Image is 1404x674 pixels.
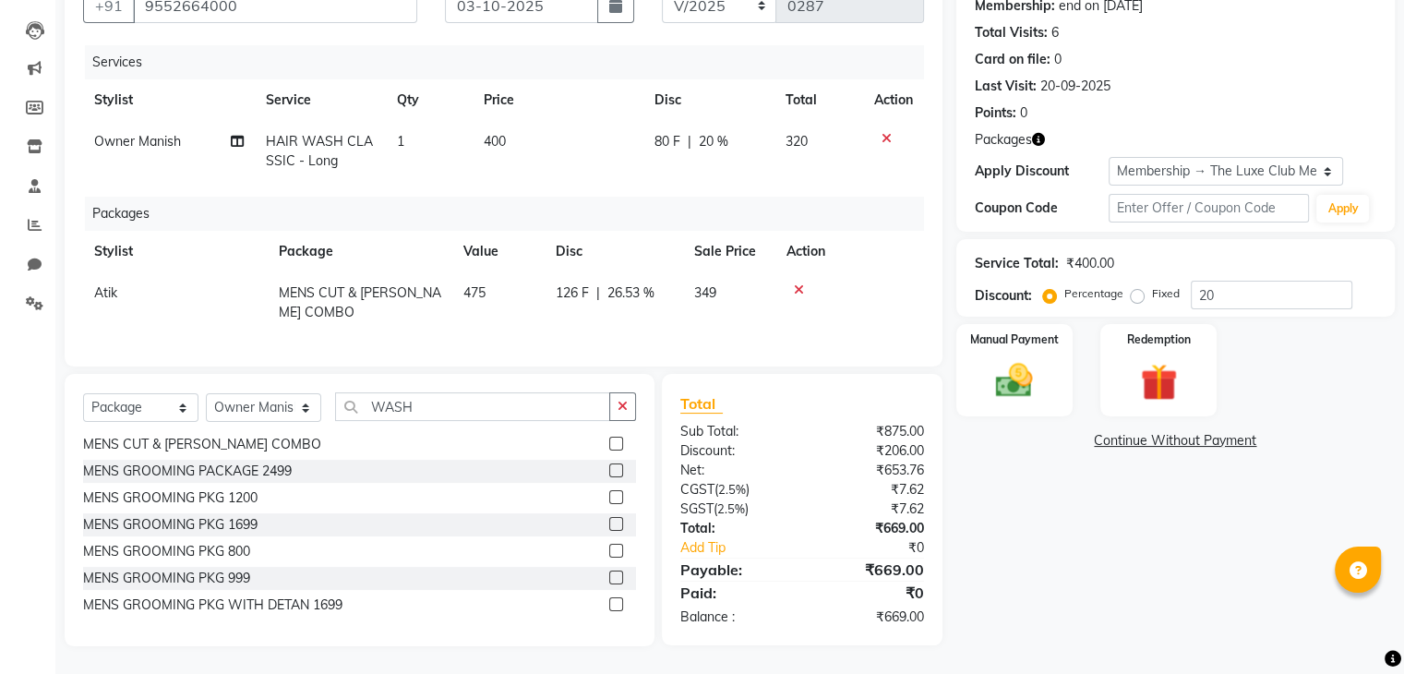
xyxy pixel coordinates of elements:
[802,422,938,441] div: ₹875.00
[1066,254,1114,273] div: ₹400.00
[83,79,255,121] th: Stylist
[802,461,938,480] div: ₹653.76
[666,499,802,519] div: ( )
[802,582,938,604] div: ₹0
[984,359,1044,402] img: _cash.svg
[774,79,863,121] th: Total
[666,608,802,627] div: Balance :
[463,284,486,301] span: 475
[975,286,1032,306] div: Discount:
[94,133,181,150] span: Owner Manish
[83,435,321,454] div: MENS CUT & [PERSON_NAME] COMBO
[694,284,716,301] span: 349
[94,284,117,301] span: Atik
[556,283,589,303] span: 126 F
[975,162,1109,181] div: Apply Discount
[83,488,258,508] div: MENS GROOMING PKG 1200
[279,284,441,320] span: MENS CUT & [PERSON_NAME] COMBO
[975,199,1109,218] div: Coupon Code
[85,45,938,79] div: Services
[666,480,802,499] div: ( )
[473,79,643,121] th: Price
[666,582,802,604] div: Paid:
[1064,285,1123,302] label: Percentage
[802,441,938,461] div: ₹206.00
[802,608,938,627] div: ₹669.00
[975,103,1016,123] div: Points:
[266,133,373,169] span: HAIR WASH CLASSIC - Long
[824,538,937,558] div: ₹0
[85,197,938,231] div: Packages
[863,79,924,121] th: Action
[1020,103,1027,123] div: 0
[960,431,1391,451] a: Continue Without Payment
[596,283,600,303] span: |
[666,519,802,538] div: Total:
[83,596,342,615] div: MENS GROOMING PKG WITH DETAN 1699
[775,231,924,272] th: Action
[83,231,268,272] th: Stylist
[386,79,473,121] th: Qty
[255,79,386,121] th: Service
[1316,195,1369,223] button: Apply
[1051,23,1059,42] div: 6
[802,559,938,581] div: ₹669.00
[802,499,938,519] div: ₹7.62
[718,482,746,497] span: 2.5%
[666,461,802,480] div: Net:
[545,231,683,272] th: Disc
[335,392,610,421] input: Search
[1129,359,1189,405] img: _gift.svg
[1109,194,1310,223] input: Enter Offer / Coupon Code
[83,515,258,535] div: MENS GROOMING PKG 1699
[802,519,938,538] div: ₹669.00
[1054,50,1062,69] div: 0
[975,23,1048,42] div: Total Visits:
[680,394,723,414] span: Total
[717,501,745,516] span: 2.5%
[268,231,452,272] th: Package
[975,50,1050,69] div: Card on file:
[683,231,775,272] th: Sale Price
[83,542,250,561] div: MENS GROOMING PKG 800
[484,133,506,150] span: 400
[643,79,774,121] th: Disc
[688,132,691,151] span: |
[666,538,824,558] a: Add Tip
[397,133,404,150] span: 1
[83,569,250,588] div: MENS GROOMING PKG 999
[666,441,802,461] div: Discount:
[699,132,728,151] span: 20 %
[654,132,680,151] span: 80 F
[786,133,808,150] span: 320
[975,77,1037,96] div: Last Visit:
[975,254,1059,273] div: Service Total:
[607,283,654,303] span: 26.53 %
[1040,77,1110,96] div: 20-09-2025
[970,331,1059,348] label: Manual Payment
[680,500,714,517] span: SGST
[802,480,938,499] div: ₹7.62
[452,231,545,272] th: Value
[666,559,802,581] div: Payable:
[680,481,714,498] span: CGST
[666,422,802,441] div: Sub Total:
[975,130,1032,150] span: Packages
[1127,331,1191,348] label: Redemption
[1152,285,1180,302] label: Fixed
[83,462,292,481] div: MENS GROOMING PACKAGE 2499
